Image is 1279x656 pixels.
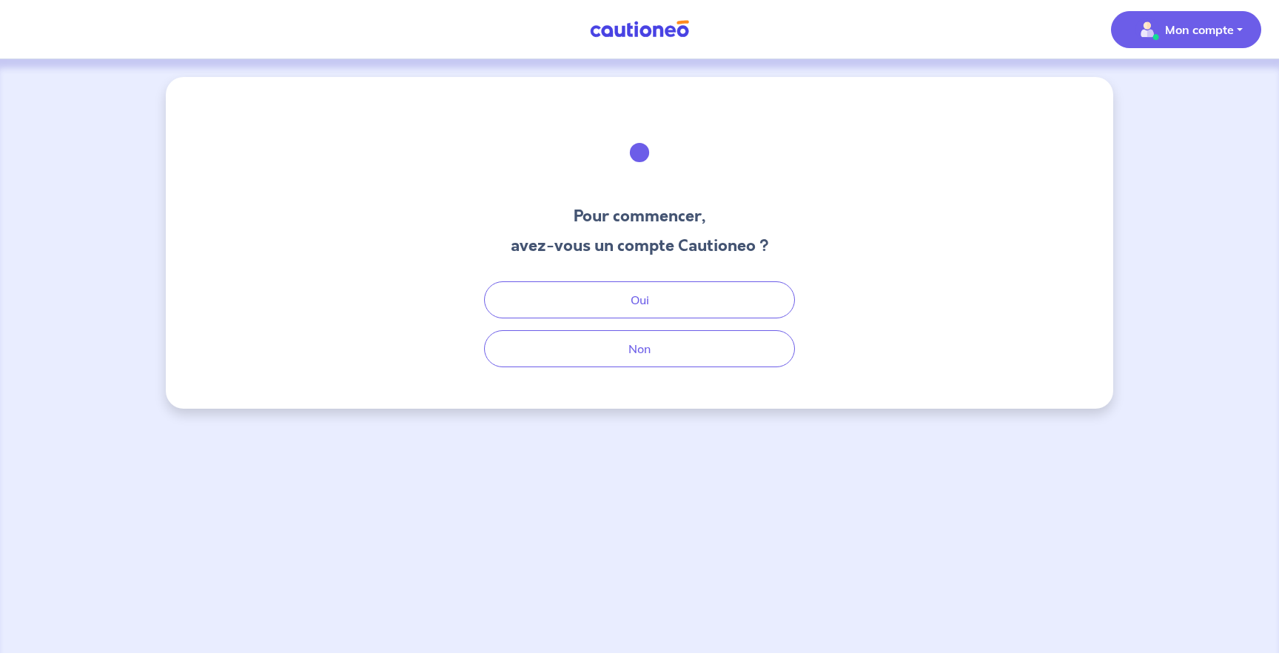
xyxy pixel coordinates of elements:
h3: avez-vous un compte Cautioneo ? [511,234,769,258]
p: Mon compte [1165,21,1234,39]
img: Cautioneo [584,20,695,39]
button: Non [484,330,795,367]
button: Oui [484,281,795,318]
img: illu_account_valid_menu.svg [1135,18,1159,41]
img: illu_welcome.svg [600,113,679,193]
button: illu_account_valid_menu.svgMon compte [1111,11,1261,48]
h3: Pour commencer, [511,204,769,228]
